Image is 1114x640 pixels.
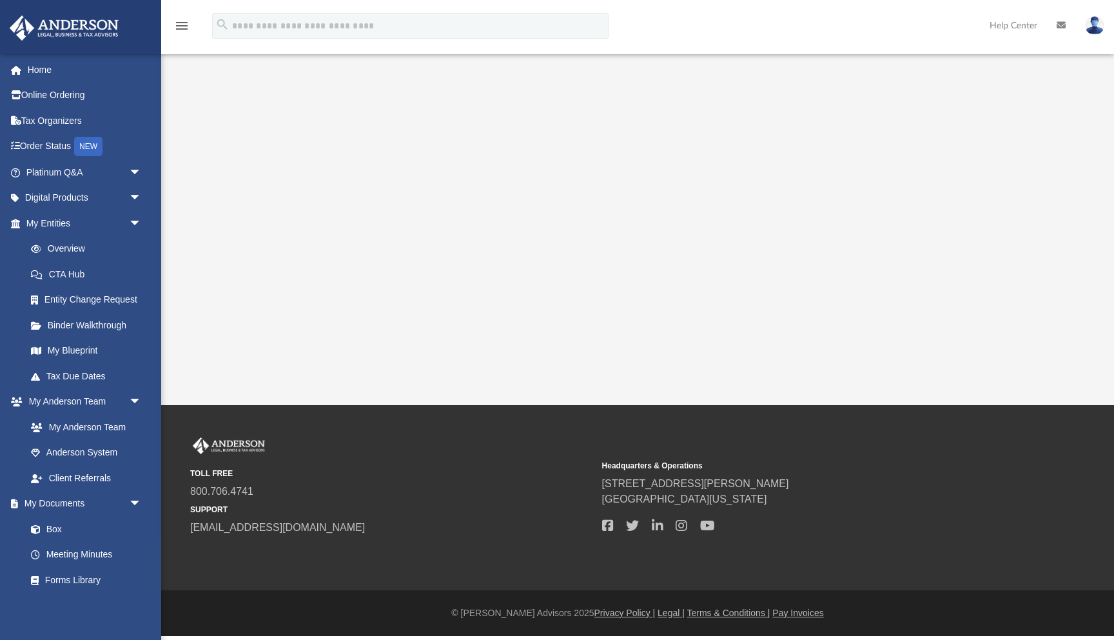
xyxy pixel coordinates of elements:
[18,440,155,466] a: Anderson System
[161,606,1114,620] div: © [PERSON_NAME] Advisors 2025
[1085,16,1104,35] img: User Pic
[174,18,190,34] i: menu
[129,185,155,212] span: arrow_drop_down
[18,542,155,568] a: Meeting Minutes
[129,491,155,517] span: arrow_drop_down
[9,83,161,108] a: Online Ordering
[18,312,161,338] a: Binder Walkthrough
[18,236,161,262] a: Overview
[9,185,161,211] a: Digital Productsarrow_drop_down
[190,468,593,479] small: TOLL FREE
[129,210,155,237] span: arrow_drop_down
[129,389,155,415] span: arrow_drop_down
[190,522,365,533] a: [EMAIL_ADDRESS][DOMAIN_NAME]
[174,25,190,34] a: menu
[74,137,103,156] div: NEW
[9,108,161,134] a: Tax Organizers
[18,363,161,389] a: Tax Due Dates
[658,608,685,618] a: Legal |
[18,567,148,593] a: Forms Library
[594,608,656,618] a: Privacy Policy |
[9,57,161,83] a: Home
[602,478,789,489] a: [STREET_ADDRESS][PERSON_NAME]
[129,159,155,186] span: arrow_drop_down
[687,608,770,618] a: Terms & Conditions |
[215,17,230,32] i: search
[18,465,155,491] a: Client Referrals
[602,494,767,505] a: [GEOGRAPHIC_DATA][US_STATE]
[18,414,148,440] a: My Anderson Team
[9,491,155,517] a: My Documentsarrow_drop_down
[190,437,268,454] img: Anderson Advisors Platinum Portal
[18,287,161,313] a: Entity Change Request
[9,389,155,415] a: My Anderson Teamarrow_drop_down
[190,504,593,515] small: SUPPORT
[9,159,161,185] a: Platinum Q&Aarrow_drop_down
[772,608,823,618] a: Pay Invoices
[190,486,253,497] a: 800.706.4741
[18,338,155,364] a: My Blueprint
[9,134,161,160] a: Order StatusNEW
[18,593,155,619] a: Notarize
[602,460,1005,472] small: Headquarters & Operations
[6,15,122,41] img: Anderson Advisors Platinum Portal
[9,210,161,236] a: My Entitiesarrow_drop_down
[18,516,148,542] a: Box
[18,261,161,287] a: CTA Hub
